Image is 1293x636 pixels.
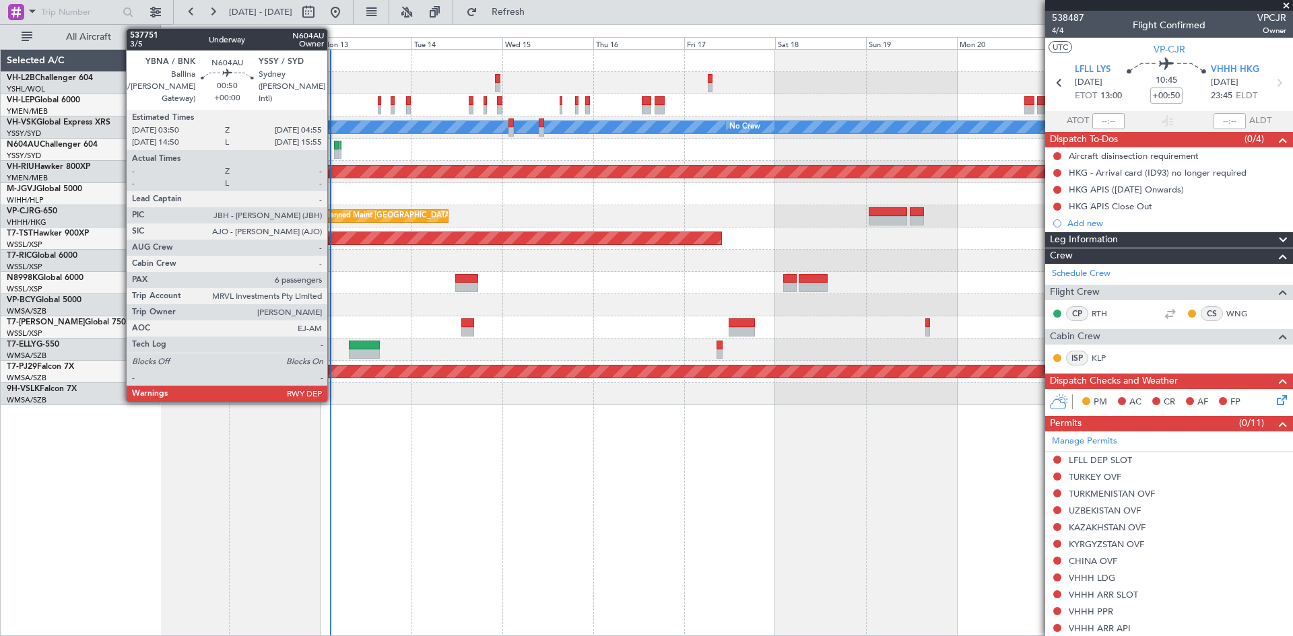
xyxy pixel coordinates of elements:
[866,37,957,49] div: Sun 19
[7,229,89,238] a: T7-TSTHawker 900XP
[1156,74,1177,87] span: 10:45
[1226,308,1257,320] a: WNG
[7,296,81,304] a: VP-BCYGlobal 5000
[229,37,320,49] div: Sun 12
[1129,396,1141,409] span: AC
[775,37,866,49] div: Sat 18
[320,37,411,49] div: Mon 13
[7,185,82,193] a: M-JGVJGlobal 5000
[7,217,46,227] a: VHHH/HKG
[7,328,42,339] a: WSSL/XSP
[7,185,36,193] span: M-JGVJ
[1069,505,1141,516] div: UZBEKISTAN OVF
[7,163,34,171] span: VH-RIU
[229,6,292,18] span: [DATE] - [DATE]
[1052,435,1117,448] a: Manage Permits
[7,252,32,260] span: T7-RIC
[1069,589,1138,600] div: VHHH ARR SLOT
[1211,63,1259,77] span: VHHH HKG
[1050,374,1178,389] span: Dispatch Checks and Weather
[35,32,142,42] span: All Aircraft
[1069,454,1132,466] div: LFLL DEP SLOT
[323,206,548,226] div: Planned Maint [GEOGRAPHIC_DATA] ([GEOGRAPHIC_DATA] Intl)
[7,306,46,316] a: WMSA/SZB
[1100,90,1122,103] span: 13:00
[411,37,502,49] div: Tue 14
[7,129,41,139] a: YSSY/SYD
[1164,396,1175,409] span: CR
[1067,217,1286,229] div: Add new
[1066,306,1088,321] div: CP
[7,207,34,215] span: VP-CJR
[1069,488,1155,499] div: TURKMENISTAN OVF
[1069,572,1115,584] div: VHHH LDG
[1050,232,1118,248] span: Leg Information
[7,373,46,383] a: WMSA/SZB
[7,163,90,171] a: VH-RIUHawker 800XP
[7,395,46,405] a: WMSA/SZB
[7,106,48,116] a: YMEN/MEB
[7,229,33,238] span: T7-TST
[1133,18,1205,32] div: Flight Confirmed
[7,252,77,260] a: T7-RICGlobal 6000
[7,141,40,149] span: N604AU
[1052,267,1110,281] a: Schedule Crew
[1049,41,1072,53] button: UTC
[7,318,131,326] a: T7-[PERSON_NAME]Global 7500
[1239,416,1264,430] span: (0/11)
[957,37,1048,49] div: Mon 20
[7,96,34,104] span: VH-LEP
[1067,114,1089,128] span: ATOT
[684,37,775,49] div: Fri 17
[163,27,186,38] div: [DATE]
[7,341,59,349] a: T7-ELLYG-550
[7,195,44,205] a: WIHH/HLP
[7,118,36,127] span: VH-VSK
[1069,471,1121,483] div: TURKEY OVF
[460,1,541,23] button: Refresh
[1197,396,1208,409] span: AF
[1050,248,1073,264] span: Crew
[1050,285,1100,300] span: Flight Crew
[1211,76,1238,90] span: [DATE]
[7,363,74,371] a: T7-PJ29Falcon 7X
[1050,416,1082,431] span: Permits
[593,37,684,49] div: Thu 16
[502,37,593,49] div: Wed 15
[1075,63,1110,77] span: LFLL LYS
[15,26,146,48] button: All Aircraft
[480,7,537,17] span: Refresh
[1069,167,1247,178] div: HKG - Arrival card (ID93) no longer required
[7,74,93,82] a: VH-L2BChallenger 604
[1211,90,1232,103] span: 23:45
[41,2,119,22] input: Trip Number
[1069,555,1117,567] div: CHINA OVF
[1201,306,1223,321] div: CS
[1075,76,1102,90] span: [DATE]
[1245,132,1264,146] span: (0/4)
[7,296,36,304] span: VP-BCY
[1094,396,1107,409] span: PM
[7,118,110,127] a: VH-VSKGlobal Express XRS
[1257,11,1286,25] span: VPCJR
[1069,606,1113,617] div: VHHH PPR
[1069,522,1146,533] div: KAZAKHSTAN OVF
[1069,538,1144,550] div: KYRGYZSTAN OVF
[1069,150,1199,162] div: Aircraft disinsection requirement
[1092,113,1125,129] input: --:--
[7,284,42,294] a: WSSL/XSP
[7,74,35,82] span: VH-L2B
[1066,351,1088,365] div: ISP
[7,351,46,361] a: WMSA/SZB
[7,173,48,183] a: YMEN/MEB
[729,117,760,137] div: No Crew
[1050,329,1100,345] span: Cabin Crew
[7,207,57,215] a: VP-CJRG-650
[1069,201,1152,212] div: HKG APIS Close Out
[1069,184,1184,195] div: HKG APIS ([DATE] Onwards)
[7,363,37,371] span: T7-PJ29
[1069,623,1131,634] div: VHHH ARR API
[7,274,84,282] a: N8998KGlobal 6000
[1052,11,1084,25] span: 538487
[7,84,45,94] a: YSHL/WOL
